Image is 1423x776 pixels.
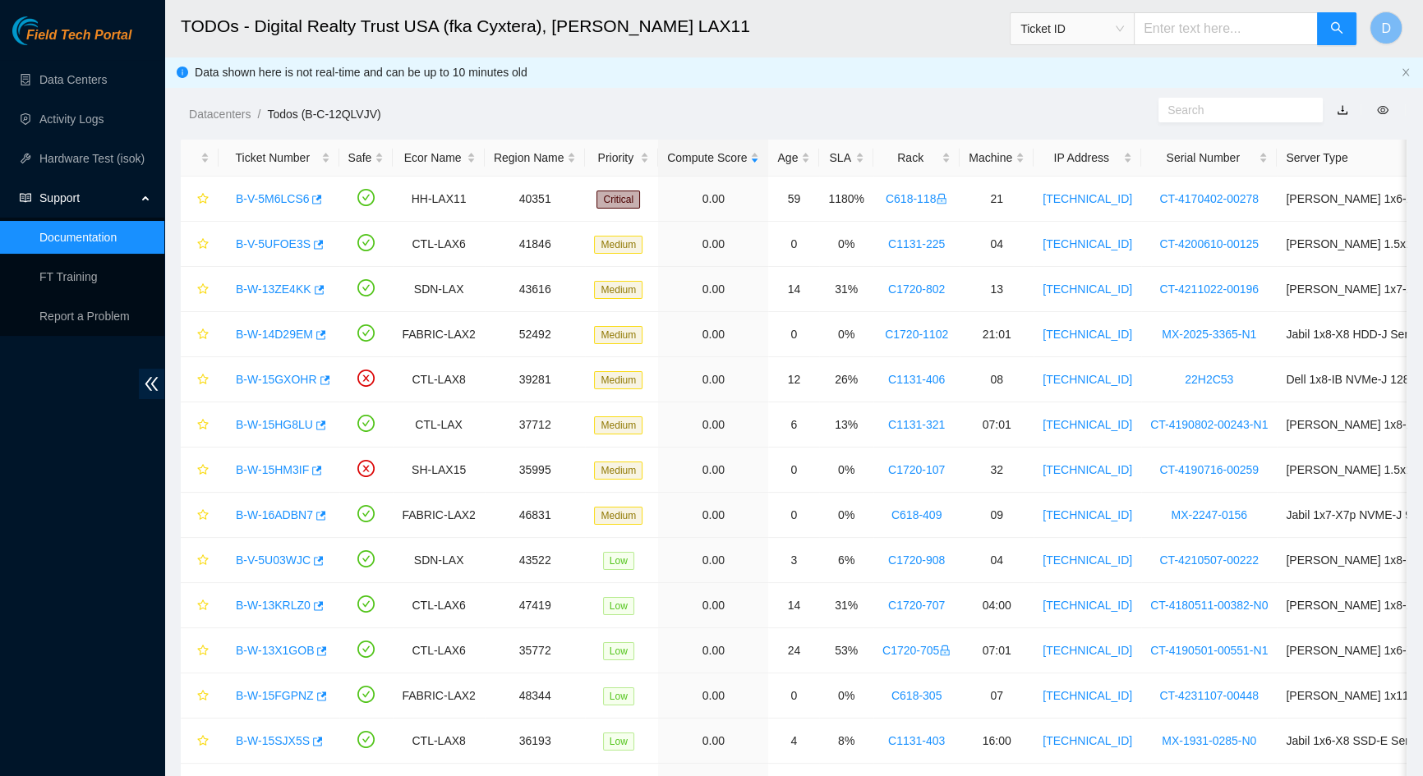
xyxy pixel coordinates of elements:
td: 0% [819,493,873,538]
a: [TECHNICAL_ID] [1043,508,1132,521]
a: C618-409 [891,508,942,521]
td: 59 [768,177,819,222]
td: 08 [960,357,1034,402]
td: 0.00 [658,493,768,538]
span: star [197,419,209,432]
button: star [190,592,210,618]
span: Field Tech Portal [26,28,131,44]
a: [TECHNICAL_ID] [1043,282,1132,296]
a: [TECHNICAL_ID] [1043,553,1132,567]
td: FABRIC-LAX2 [393,493,484,538]
a: CT-4200610-00125 [1159,237,1259,250]
td: 36193 [485,719,586,764]
span: Low [603,552,634,570]
a: C1720-908 [888,553,945,567]
td: FABRIC-LAX2 [393,673,484,719]
td: 13 [960,267,1034,312]
a: B-V-5U03WJC [236,553,311,567]
td: 0 [768,312,819,357]
td: 0 [768,448,819,493]
span: Medium [594,416,642,434]
button: star [190,321,210,347]
span: close-circle [357,460,375,477]
span: check-circle [357,415,375,432]
a: MX-2247-0156 [1171,508,1247,521]
td: 21 [960,177,1034,222]
td: 43522 [485,538,586,583]
span: check-circle [357,731,375,748]
a: C1720-707 [888,599,945,612]
span: Support [39,181,136,214]
a: [TECHNICAL_ID] [1043,734,1132,747]
td: 41846 [485,222,586,267]
td: 0.00 [658,628,768,673]
span: star [197,645,209,658]
td: 35772 [485,628,586,673]
a: C1720-1102 [885,328,948,341]
a: C1131-225 [888,237,945,250]
button: star [190,186,210,212]
td: HH-LAX11 [393,177,484,222]
a: C1720-802 [888,282,945,296]
a: CT-4190802-00243-N1 [1150,418,1268,431]
span: D [1381,18,1391,39]
span: Medium [594,507,642,525]
a: C1131-406 [888,373,945,386]
td: 07:01 [960,628,1034,673]
span: star [197,193,209,206]
span: check-circle [357,595,375,613]
a: CT-4210507-00222 [1159,553,1259,567]
td: 0.00 [658,357,768,402]
td: 0% [819,312,873,357]
td: 12 [768,357,819,402]
a: C1720-107 [888,463,945,476]
a: [TECHNICAL_ID] [1043,237,1132,250]
td: 24 [768,628,819,673]
td: 35995 [485,448,586,493]
td: 6% [819,538,873,583]
td: 0.00 [658,719,768,764]
a: Data Centers [39,73,107,86]
td: 0.00 [658,583,768,628]
span: Critical [596,191,640,209]
a: [TECHNICAL_ID] [1043,418,1132,431]
span: star [197,735,209,748]
a: C1131-321 [888,418,945,431]
td: 21:01 [960,312,1034,357]
span: double-left [139,369,164,399]
span: Low [603,597,634,615]
td: 04 [960,538,1034,583]
a: [TECHNICAL_ID] [1043,328,1132,341]
span: Medium [594,461,642,480]
td: 04:00 [960,583,1034,628]
input: Enter text here... [1134,12,1318,45]
button: star [190,728,210,754]
a: B-W-15SJX5S [236,734,310,747]
span: check-circle [357,641,375,658]
span: read [20,192,31,204]
button: search [1317,12,1356,45]
td: 0% [819,448,873,493]
span: check-circle [357,505,375,522]
button: star [190,502,210,528]
td: 04 [960,222,1034,267]
a: B-W-15FGPNZ [236,689,314,702]
td: 0.00 [658,538,768,583]
a: Todos (B-C-12QLVJV) [267,108,380,121]
td: 26% [819,357,873,402]
span: star [197,690,209,703]
a: download [1337,103,1348,117]
a: MX-1931-0285-N0 [1162,734,1256,747]
a: B-V-5M6LCS6 [236,192,309,205]
span: search [1330,21,1343,37]
a: [TECHNICAL_ID] [1043,192,1132,205]
a: CT-4180511-00382-N0 [1150,599,1268,612]
td: CTL-LAX6 [393,583,484,628]
span: close-circle [357,370,375,387]
a: C1720-705lock [882,644,951,657]
button: star [190,276,210,302]
td: 0.00 [658,222,768,267]
td: 31% [819,583,873,628]
td: 16:00 [960,719,1034,764]
span: close [1401,67,1411,77]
